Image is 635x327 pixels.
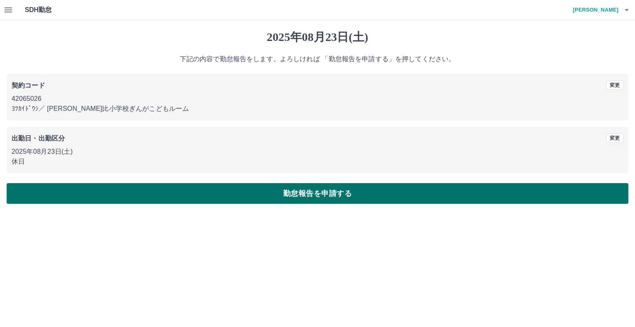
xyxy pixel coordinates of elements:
[12,104,623,114] p: ﾖﾂｶｲﾄﾞｳｼ ／ [PERSON_NAME]比小学校ぎんがこどもルーム
[12,135,65,142] b: 出勤日・出勤区分
[606,81,623,90] button: 変更
[12,82,45,89] b: 契約コード
[12,147,623,157] p: 2025年08月23日(土)
[606,134,623,143] button: 変更
[12,157,623,167] p: 休日
[7,30,628,44] h1: 2025年08月23日(土)
[7,183,628,204] button: 勤怠報告を申請する
[7,54,628,64] p: 下記の内容で勤怠報告をします。よろしければ 「勤怠報告を申請する」を押してください。
[12,94,623,104] p: 42065026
